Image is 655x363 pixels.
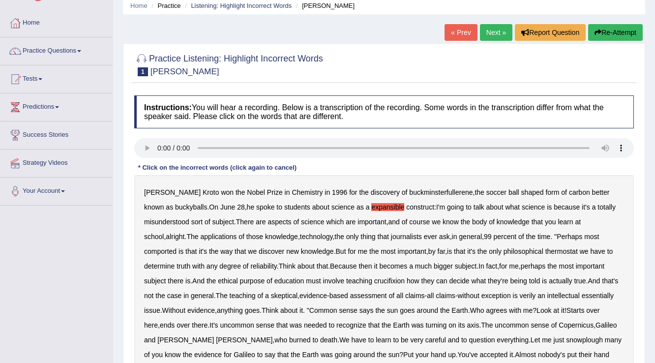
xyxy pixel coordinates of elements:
b: the [475,188,484,196]
b: Galileo [595,321,617,329]
b: a [409,262,413,270]
b: the [547,262,557,270]
b: we [248,247,257,255]
b: journalists [391,233,422,241]
b: everything [497,336,529,344]
b: the [375,306,385,314]
b: Common [309,306,337,314]
b: uncommon [495,321,529,329]
b: of [551,321,557,329]
b: by [428,247,436,255]
b: can [436,277,447,285]
b: axis [467,321,479,329]
b: ball [508,188,519,196]
b: teaching [230,292,256,300]
b: course [409,218,430,226]
b: he [247,203,255,211]
b: about [312,203,329,211]
b: June [220,203,235,211]
b: says [359,306,374,314]
b: with [192,262,205,270]
b: that [368,321,380,329]
b: We [339,336,350,344]
b: the [209,247,218,255]
b: Nobel [247,188,265,196]
b: verily [520,292,536,300]
b: without [457,292,479,300]
b: decide [449,277,469,285]
b: The [186,233,198,241]
b: a [265,292,269,300]
b: it [561,306,565,314]
a: Practice Questions [0,37,113,62]
b: recognize [336,321,366,329]
b: they [421,277,434,285]
b: the [477,247,487,255]
b: body [472,218,487,226]
b: that [276,321,288,329]
b: And [588,277,600,285]
b: of [267,277,272,285]
b: Starts [566,306,585,314]
b: to [466,203,472,211]
b: teaching [346,277,372,285]
b: told [529,277,540,285]
b: of [257,292,263,300]
b: purpose [240,277,265,285]
b: being [510,277,527,285]
b: over [177,321,190,329]
b: based [329,292,348,300]
b: in [325,188,330,196]
small: [PERSON_NAME] [150,67,219,76]
b: And [192,277,205,285]
b: knowledge [265,233,298,241]
b: actually [549,277,572,285]
b: ethical [218,277,238,285]
b: all [427,292,434,300]
b: Think [262,306,278,314]
b: alright [166,233,184,241]
b: going [447,203,464,211]
b: ask [439,233,450,241]
b: known [144,203,164,211]
b: those [246,233,263,241]
b: in [285,188,290,196]
b: know [443,218,459,226]
b: claims [436,292,455,300]
b: uncommon [220,321,254,329]
b: is [447,247,452,255]
b: only [489,247,502,255]
b: agrees [486,306,507,314]
b: determine [144,262,175,270]
b: anything [217,306,243,314]
b: they're [488,277,508,285]
b: students [284,203,310,211]
a: Home [130,2,148,9]
b: there [192,321,208,329]
b: involve [323,277,345,285]
b: any [207,262,218,270]
b: degree [219,262,241,270]
b: all [396,292,403,300]
b: is [185,277,190,285]
b: form [545,188,559,196]
b: the [359,188,368,196]
b: general [191,292,214,300]
b: most [559,262,573,270]
b: the [382,321,391,329]
b: It's [209,321,218,329]
b: are [346,218,356,226]
b: for [499,262,507,270]
b: as [166,203,173,211]
b: philosophical [504,247,543,255]
b: and [144,336,155,344]
b: with [509,306,521,314]
a: Success Stories [0,121,113,146]
b: Earth [393,321,409,329]
b: about [298,262,315,270]
b: I'm [436,203,445,211]
b: bigger [434,262,453,270]
b: we [580,247,589,255]
b: that's [602,277,618,285]
b: important [398,247,426,255]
